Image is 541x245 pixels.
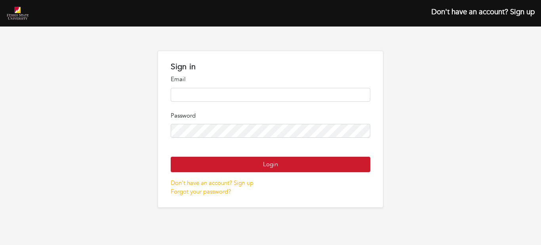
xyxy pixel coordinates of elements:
[6,6,29,20] img: ferris-state-university-1.png
[171,157,370,172] button: Login
[171,111,370,120] p: Password
[171,75,370,84] p: Email
[171,188,231,196] a: Forgot your password?
[171,179,253,187] a: Don't have an account? Sign up
[171,62,370,72] h1: Sign in
[431,7,535,17] a: Don't have an account? Sign up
